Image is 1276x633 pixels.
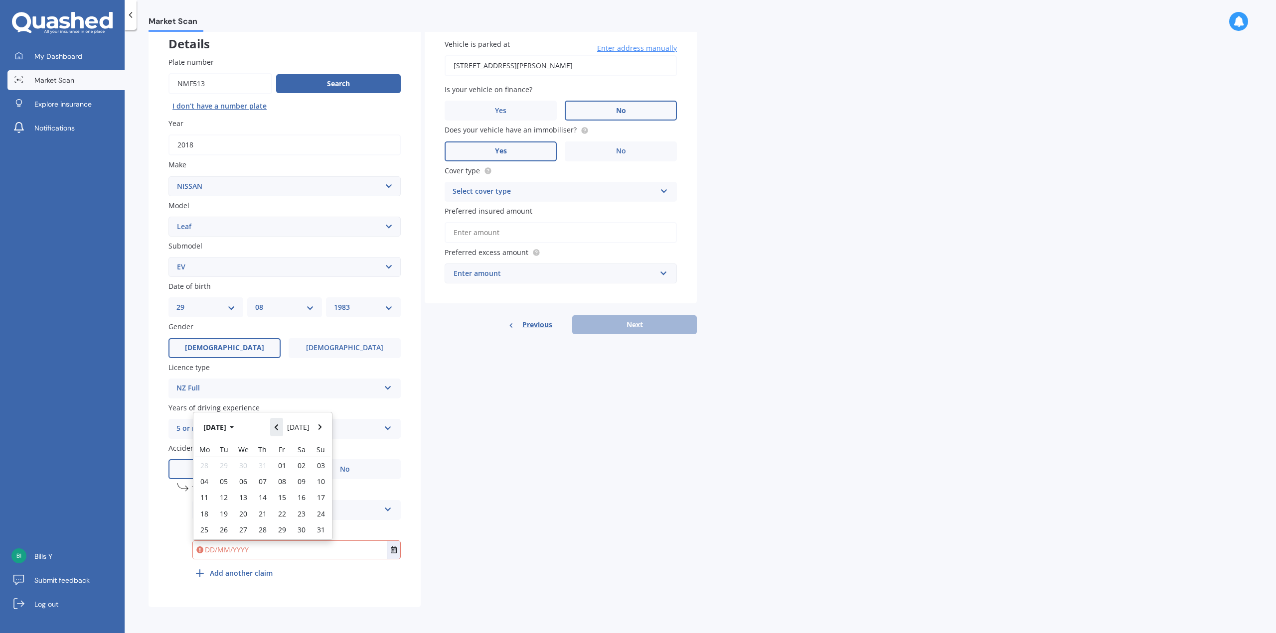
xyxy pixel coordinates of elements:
span: Market Scan [34,75,74,85]
a: Submit feedback [7,570,125,590]
span: 26 [220,525,228,534]
span: Accidents or claims in the last 5 years [168,443,295,453]
div: Fr [272,443,292,457]
span: Model [168,201,189,210]
div: 31/08/2025 [311,521,330,537]
input: DD/MM/YYYY [193,541,387,559]
a: Bills Y [7,546,125,566]
div: 13/08/2025 [234,490,253,506]
span: 27 [239,525,247,534]
input: Enter plate number [168,73,272,94]
span: Year [168,119,183,128]
span: 14 [259,493,267,502]
span: 01 [278,461,286,470]
button: I don’t have a number plate [168,98,271,114]
div: 26/08/2025 [214,521,234,537]
span: Gender [168,322,193,332]
span: 19 [220,509,228,518]
div: 08/08/2025 [272,473,292,489]
span: Years of driving experience [168,403,260,412]
span: 30 [239,461,247,470]
div: 16/08/2025 [292,490,311,506]
div: Sa [292,443,311,457]
span: 29 [278,525,286,534]
div: 24/08/2025 [311,506,330,521]
div: 29/07/2025 [214,457,234,473]
div: NZ Full [176,382,380,394]
button: Select date [387,541,400,559]
img: a8b2f3c951e489b60e552f2f5f5002cc [11,548,26,563]
div: Su [311,443,330,457]
span: 18 [200,509,208,518]
div: 14/08/2025 [253,490,273,506]
div: 05/08/2025 [214,473,234,489]
div: 25/08/2025 [195,521,214,537]
span: 10 [317,477,325,486]
input: YYYY [168,134,401,155]
span: 23 [298,509,306,518]
span: Enter address manually [597,43,677,53]
div: Tu [214,443,234,457]
span: 25 [200,525,208,534]
input: Enter address [445,55,677,76]
span: [DEMOGRAPHIC_DATA] [306,344,383,352]
span: Submodel [168,241,202,251]
span: [DEMOGRAPHIC_DATA] [185,344,264,352]
span: Vehicle is parked at [445,39,510,49]
button: Navigate back [270,418,283,436]
span: No [616,107,626,115]
div: 11/08/2025 [195,490,214,506]
span: Log out [34,599,58,609]
div: 04/08/2025 [195,473,214,489]
span: No [340,465,350,474]
span: 15 [278,493,286,502]
button: Navigate forward [314,418,326,436]
span: No [616,147,626,155]
span: My Dashboard [34,51,82,61]
span: Submit feedback [34,575,90,585]
span: Licence type [168,363,210,372]
div: 20/08/2025 [234,506,253,521]
span: 11 [200,493,208,502]
span: Preferred insured amount [445,206,532,216]
div: We [234,443,253,457]
span: Explore insurance [34,99,92,109]
div: Select cover type [453,186,656,198]
span: 24 [317,509,325,518]
span: 12 [220,493,228,502]
span: 08 [278,477,286,486]
div: 21/08/2025 [253,506,273,521]
span: 31 [317,525,325,534]
a: Notifications [7,118,125,138]
span: Preferred excess amount [445,248,528,257]
div: DD/MM/YYYY [193,412,332,539]
span: 09 [298,477,306,486]
span: 29 [220,461,228,470]
span: Yes [495,107,506,115]
span: Yes [495,147,507,155]
span: Cover type [445,166,480,175]
span: 16 [298,493,306,502]
span: Does your vehicle have an immobiliser? [445,126,577,135]
div: 29/08/2025 [272,521,292,537]
span: Plate number [168,57,214,67]
div: 07/08/2025 [253,473,273,489]
div: 23/08/2025 [292,506,311,521]
a: Explore insurance [7,94,125,114]
span: Bills Y [34,551,52,561]
div: 06/08/2025 [234,473,253,489]
span: 05 [220,477,228,486]
div: Th [253,443,273,457]
div: 19/08/2025 [214,506,234,521]
div: Mo [195,443,214,457]
span: 13 [239,493,247,502]
span: 28 [200,461,208,470]
button: [DATE] [283,418,314,436]
a: Log out [7,594,125,614]
div: Enter amount [454,268,656,279]
div: 5 or more years [176,423,380,435]
div: 10/08/2025 [311,473,330,489]
span: Is your vehicle on finance? [445,85,532,94]
div: 03/08/2025 [311,457,330,473]
div: 15/08/2025 [272,490,292,506]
